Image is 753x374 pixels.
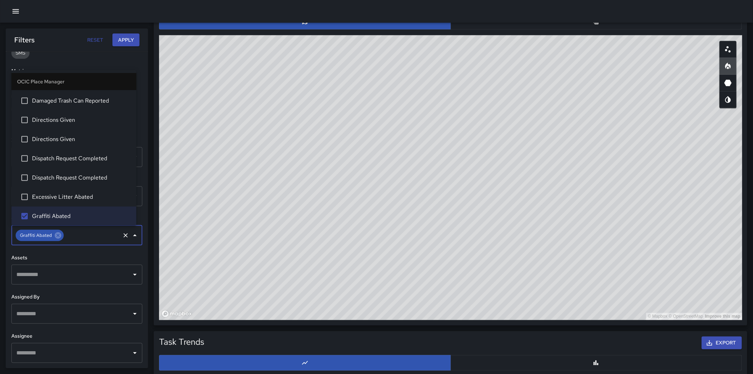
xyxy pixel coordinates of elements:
[724,45,732,54] svg: Scatterplot
[32,212,131,220] span: Graffiti Abated
[724,79,732,87] svg: 3D Heatmap
[11,67,142,75] h6: Metrics
[720,91,737,108] button: Map Style
[593,359,600,367] svg: Bar Chart
[301,359,309,367] svg: Line Chart
[130,348,140,358] button: Open
[16,232,56,239] span: Graffiti Abated
[11,254,142,262] h6: Assets
[112,33,139,47] button: Apply
[11,50,30,57] span: SMS
[724,62,732,71] svg: Heatmap
[702,337,742,350] button: Export
[14,34,35,46] h6: Filters
[720,58,737,75] button: Heatmap
[32,116,131,124] span: Directions Given
[16,230,64,241] div: Graffiti Abated
[32,135,131,144] span: Directions Given
[159,337,204,348] h5: Task Trends
[130,270,140,280] button: Open
[32,193,131,201] span: Excessive Litter Abated
[84,33,107,47] button: Reset
[130,230,140,240] button: Close
[451,355,742,371] button: Bar Chart
[720,74,737,92] button: 3D Heatmap
[11,332,142,340] h6: Assignee
[11,47,30,59] div: SMS
[32,173,131,182] span: Dispatch Request Completed
[720,41,737,58] button: Scatterplot
[11,73,136,90] li: OCIC Place Manager
[159,355,451,371] button: Line Chart
[130,309,140,319] button: Open
[32,154,131,163] span: Dispatch Request Completed
[724,95,732,104] svg: Map Style
[11,293,142,301] h6: Assigned By
[121,230,131,240] button: Clear
[32,97,131,105] span: Damaged Trash Can Reported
